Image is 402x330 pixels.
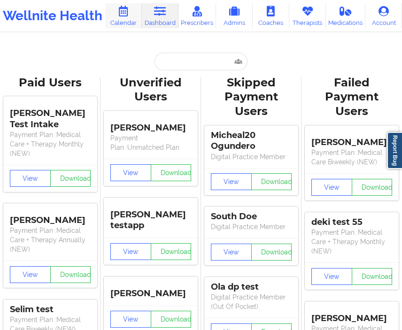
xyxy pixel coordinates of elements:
div: Micheal20 Ogundero [211,130,292,152]
div: [PERSON_NAME] Test Intake [10,101,91,130]
button: View [311,179,352,196]
button: Download [50,266,91,283]
a: Report Bug [387,132,402,169]
div: deki test 55 [311,217,392,228]
div: Paid Users [7,76,94,90]
button: Download [251,244,292,261]
a: Medications [326,3,365,28]
button: Download [151,164,192,181]
div: [PERSON_NAME] [311,130,392,148]
button: View [10,266,51,283]
div: [PERSON_NAME] [10,208,91,226]
div: Ola dp test [211,282,292,292]
div: South Doe [211,211,292,222]
a: Account [365,3,402,28]
a: Prescribers [178,3,216,28]
button: Download [50,170,91,187]
a: Dashboard [142,3,178,28]
div: [PERSON_NAME] [311,306,392,324]
button: Download [151,311,192,328]
p: Payment Plan : Medical Care + Therapy Annually (NEW) [10,226,91,254]
button: View [211,244,252,261]
p: Payment Plan : Medical Care Biweekly (NEW) [311,148,392,167]
div: Skipped Payment Users [208,76,295,119]
button: Download [352,268,393,285]
div: Failed Payment Users [308,76,395,119]
button: View [110,311,151,328]
button: View [311,268,352,285]
p: Digital Practice Member (Out Of Pocket) [211,292,292,311]
button: View [10,170,51,187]
div: [PERSON_NAME] [110,115,191,133]
a: Calendar [105,3,142,28]
p: Payment Plan : Unmatched Plan [110,133,191,152]
div: Unverified Users [107,76,194,105]
p: Digital Practice Member [211,152,292,161]
a: Therapists [289,3,326,28]
button: View [110,164,151,181]
div: Selim test [10,304,91,315]
button: Download [251,173,292,190]
button: View [110,243,151,260]
div: [PERSON_NAME] testapp [110,202,191,231]
button: Download [352,179,393,196]
a: Coaches [253,3,289,28]
a: Admins [216,3,253,28]
div: [PERSON_NAME] [110,281,191,299]
button: Download [151,243,192,260]
p: Digital Practice Member [211,222,292,231]
p: Payment Plan : Medical Care + Therapy Monthly (NEW) [311,228,392,256]
p: Payment Plan : Medical Care + Therapy Monthly (NEW) [10,130,91,158]
button: View [211,173,252,190]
